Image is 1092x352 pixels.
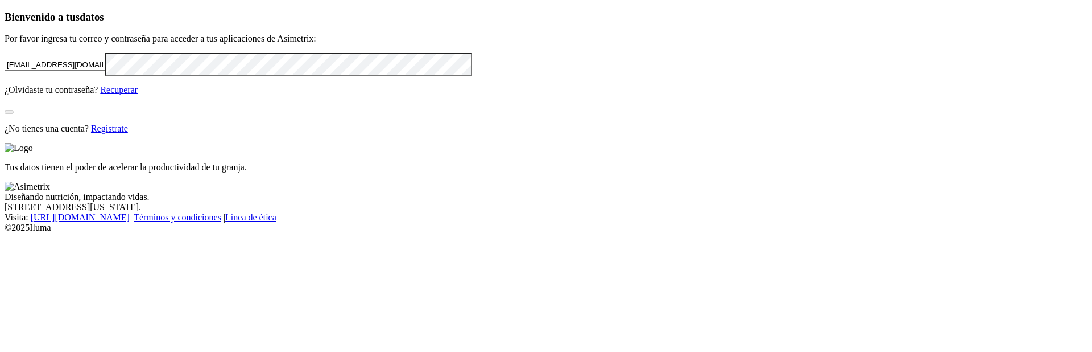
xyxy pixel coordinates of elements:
[5,85,1087,95] p: ¿Olvidaste tu contraseña?
[5,124,1087,134] p: ¿No tienes una cuenta?
[5,34,1087,44] p: Por favor ingresa tu correo y contraseña para acceder a tus aplicaciones de Asimetrix:
[5,192,1087,202] div: Diseñando nutrición, impactando vidas.
[5,212,1087,223] div: Visita : | |
[5,143,33,153] img: Logo
[5,223,1087,233] div: © 2025 Iluma
[5,59,105,71] input: Tu correo
[80,11,104,23] span: datos
[5,182,50,192] img: Asimetrix
[134,212,221,222] a: Términos y condiciones
[225,212,276,222] a: Línea de ética
[5,162,1087,173] p: Tus datos tienen el poder de acelerar la productividad de tu granja.
[5,202,1087,212] div: [STREET_ADDRESS][US_STATE].
[100,85,138,95] a: Recuperar
[91,124,128,133] a: Regístrate
[31,212,130,222] a: [URL][DOMAIN_NAME]
[5,11,1087,23] h3: Bienvenido a tus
